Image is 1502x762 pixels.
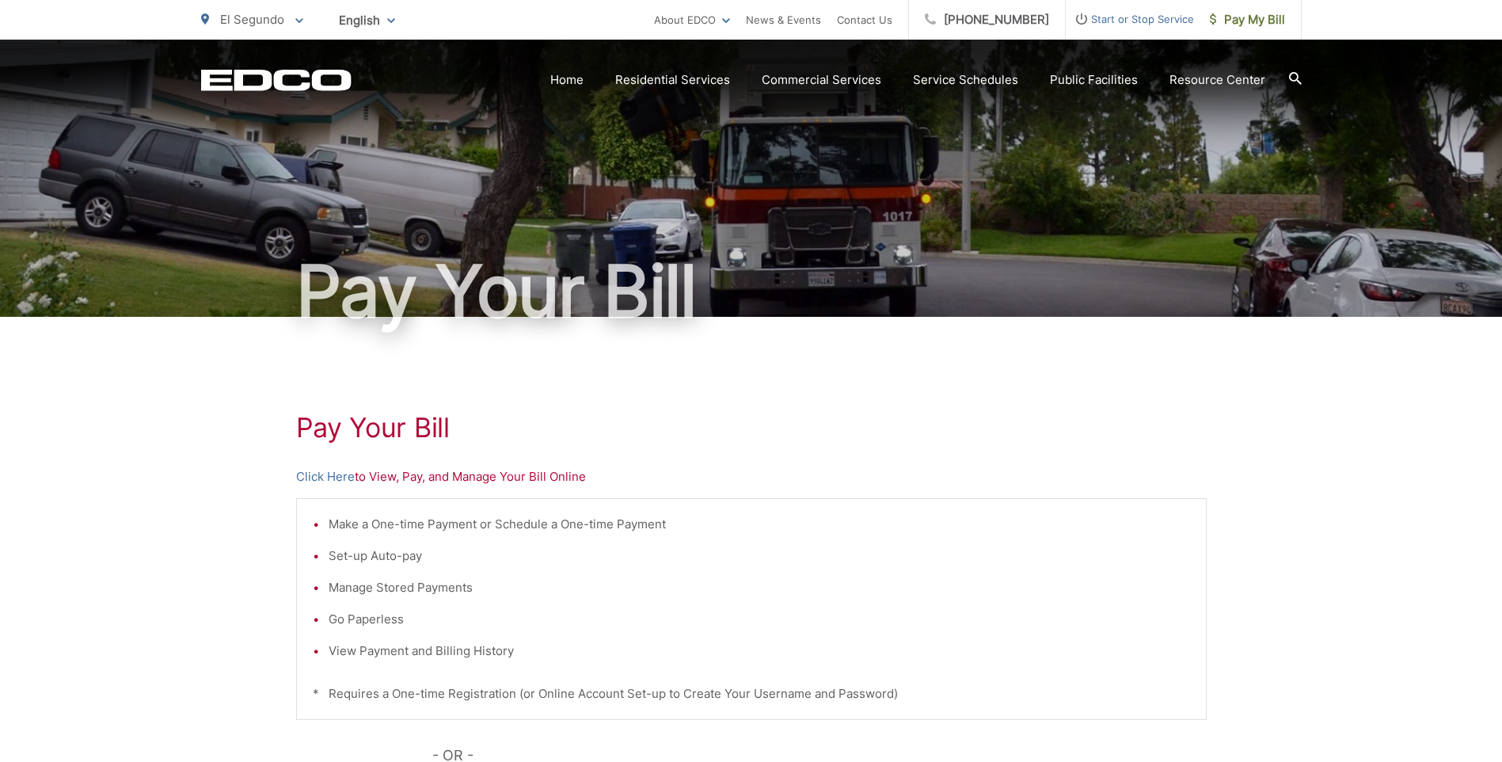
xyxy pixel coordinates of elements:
a: Home [550,70,584,90]
span: Pay My Bill [1210,10,1285,29]
a: Public Facilities [1050,70,1138,90]
li: Go Paperless [329,610,1190,629]
span: El Segundo [220,12,284,27]
a: Commercial Services [762,70,881,90]
a: Residential Services [615,70,730,90]
a: Click Here [296,467,355,486]
a: Resource Center [1169,70,1265,90]
span: English [327,6,407,34]
h1: Pay Your Bill [201,252,1302,331]
a: About EDCO [654,10,730,29]
li: Set-up Auto-pay [329,547,1190,566]
p: to View, Pay, and Manage Your Bill Online [296,467,1207,486]
a: Contact Us [837,10,892,29]
p: * Requires a One-time Registration (or Online Account Set-up to Create Your Username and Password) [313,684,1190,703]
li: Make a One-time Payment or Schedule a One-time Payment [329,515,1190,534]
li: View Payment and Billing History [329,642,1190,661]
li: Manage Stored Payments [329,578,1190,597]
a: News & Events [746,10,821,29]
a: Service Schedules [913,70,1018,90]
a: EDCD logo. Return to the homepage. [201,69,352,91]
h1: Pay Your Bill [296,412,1207,444]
